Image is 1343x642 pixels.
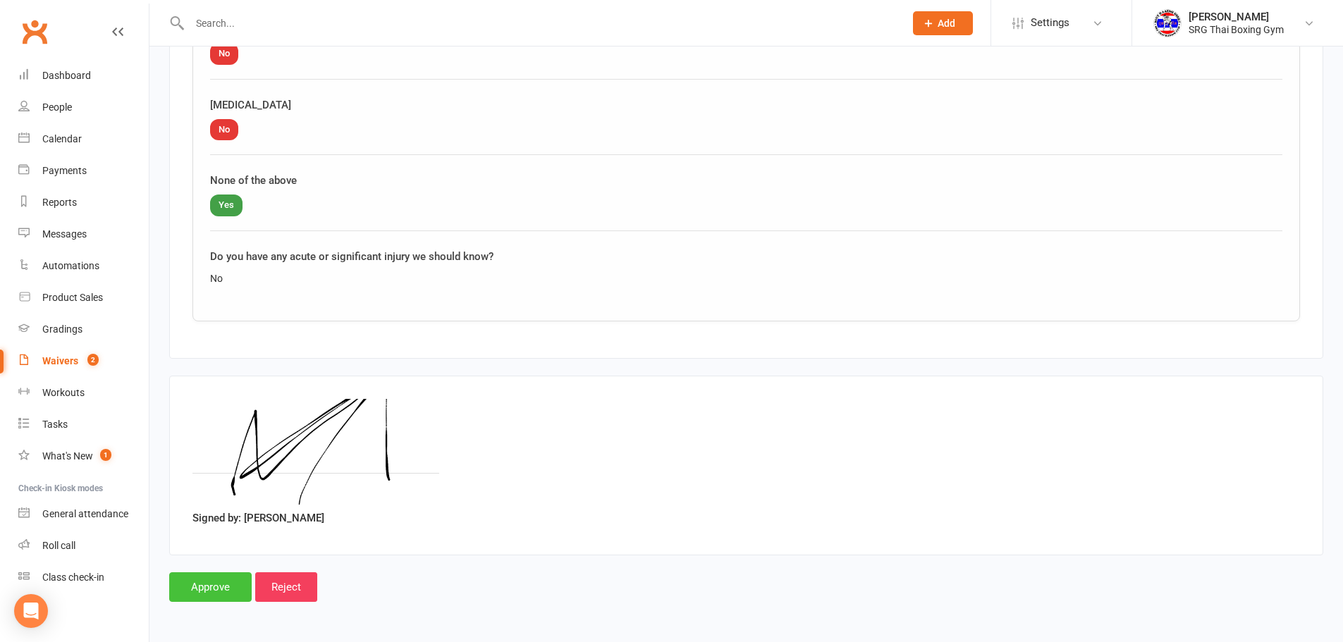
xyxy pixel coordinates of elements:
[87,354,99,366] span: 2
[17,14,52,49] a: Clubworx
[42,508,128,519] div: General attendance
[1153,9,1182,37] img: thumb_image1718682644.png
[210,271,1282,286] div: No
[42,292,103,303] div: Product Sales
[185,13,895,33] input: Search...
[1189,11,1284,23] div: [PERSON_NAME]
[18,562,149,593] a: Class kiosk mode
[42,228,87,240] div: Messages
[1031,7,1069,39] span: Settings
[42,540,75,551] div: Roll call
[42,133,82,144] div: Calendar
[18,498,149,530] a: General attendance kiosk mode
[100,449,111,461] span: 1
[18,314,149,345] a: Gradings
[18,409,149,440] a: Tasks
[42,387,85,398] div: Workouts
[42,572,104,583] div: Class check-in
[913,11,973,35] button: Add
[18,155,149,187] a: Payments
[42,70,91,81] div: Dashboard
[18,250,149,282] a: Automations
[169,572,252,602] input: Approve
[18,123,149,155] a: Calendar
[18,92,149,123] a: People
[42,323,82,335] div: Gradings
[42,450,93,462] div: What's New
[192,399,439,505] img: image1757571249.png
[42,355,78,366] div: Waivers
[210,195,243,216] span: Yes
[42,165,87,176] div: Payments
[42,197,77,208] div: Reports
[14,594,48,628] div: Open Intercom Messenger
[210,119,238,141] span: No
[42,101,72,113] div: People
[18,345,149,377] a: Waivers 2
[210,248,1282,265] div: Do you have any acute or significant injury we should know?
[18,377,149,409] a: Workouts
[1189,23,1284,36] div: SRG Thai Boxing Gym
[42,419,68,430] div: Tasks
[210,97,1282,113] div: [MEDICAL_DATA]
[210,172,1282,189] div: None of the above
[18,60,149,92] a: Dashboard
[210,43,238,65] span: No
[192,510,324,526] label: Signed by: [PERSON_NAME]
[938,18,955,29] span: Add
[18,282,149,314] a: Product Sales
[18,530,149,562] a: Roll call
[18,440,149,472] a: What's New1
[255,572,317,602] input: Reject
[18,187,149,218] a: Reports
[42,260,99,271] div: Automations
[18,218,149,250] a: Messages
